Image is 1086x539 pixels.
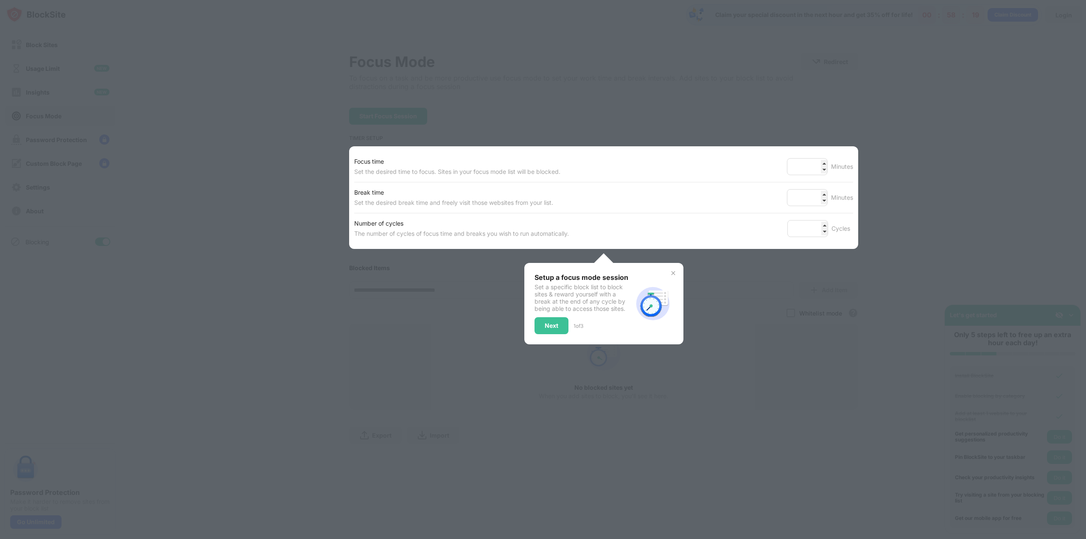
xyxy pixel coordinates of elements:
[354,229,569,239] div: The number of cycles of focus time and breaks you wish to run automatically.
[535,283,633,312] div: Set a specific block list to block sites & reward yourself with a break at the end of any cycle b...
[354,198,553,208] div: Set the desired break time and freely visit those websites from your list.
[354,167,560,177] div: Set the desired time to focus. Sites in your focus mode list will be blocked.
[831,162,853,172] div: Minutes
[574,323,583,329] div: 1 of 3
[354,218,569,229] div: Number of cycles
[670,270,677,276] img: x-button.svg
[633,283,673,324] img: focus-mode-timer.svg
[545,322,558,329] div: Next
[354,156,560,167] div: Focus time
[535,273,633,282] div: Setup a focus mode session
[354,187,553,198] div: Break time
[831,223,853,234] div: Cycles
[831,193,853,203] div: Minutes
